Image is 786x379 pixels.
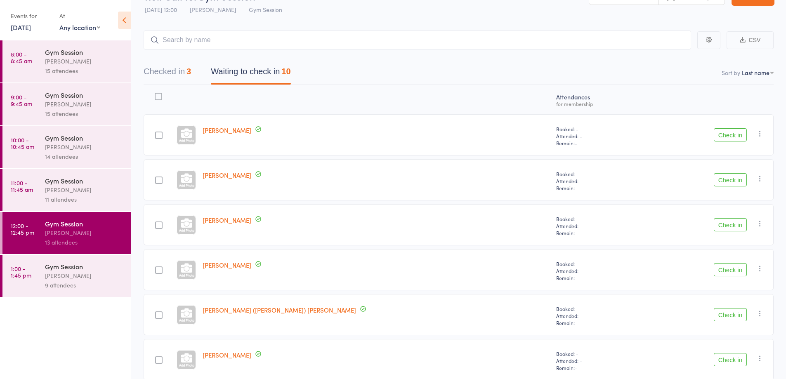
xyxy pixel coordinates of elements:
[45,99,124,109] div: [PERSON_NAME]
[575,319,577,326] span: -
[714,128,747,141] button: Check in
[45,66,124,75] div: 15 attendees
[45,185,124,195] div: [PERSON_NAME]
[45,47,124,56] div: Gym Session
[575,184,577,191] span: -
[45,195,124,204] div: 11 attendees
[11,179,33,193] time: 11:00 - 11:45 am
[556,274,639,281] span: Remain:
[249,5,282,14] span: Gym Session
[45,56,124,66] div: [PERSON_NAME]
[556,125,639,132] span: Booked: -
[11,265,31,278] time: 1:00 - 1:45 pm
[45,142,124,152] div: [PERSON_NAME]
[11,23,31,32] a: [DATE]
[556,357,639,364] span: Attended: -
[281,67,290,76] div: 10
[186,67,191,76] div: 3
[722,68,740,77] label: Sort by
[556,305,639,312] span: Booked: -
[556,312,639,319] span: Attended: -
[575,139,577,146] span: -
[59,9,100,23] div: At
[714,263,747,276] button: Check in
[203,306,356,314] a: [PERSON_NAME] ([PERSON_NAME]) [PERSON_NAME]
[556,222,639,229] span: Attended: -
[714,173,747,186] button: Check in
[556,184,639,191] span: Remain:
[556,215,639,222] span: Booked: -
[203,171,251,179] a: [PERSON_NAME]
[45,109,124,118] div: 15 attendees
[556,319,639,326] span: Remain:
[203,261,251,269] a: [PERSON_NAME]
[144,63,191,85] button: Checked in3
[11,137,34,150] time: 10:00 - 10:45 am
[2,212,131,254] a: 12:00 -12:45 pmGym Session[PERSON_NAME]13 attendees
[2,255,131,297] a: 1:00 -1:45 pmGym Session[PERSON_NAME]9 attendees
[575,364,577,371] span: -
[11,9,51,23] div: Events for
[144,31,691,49] input: Search by name
[211,63,290,85] button: Waiting to check in10
[45,219,124,228] div: Gym Session
[190,5,236,14] span: [PERSON_NAME]
[45,262,124,271] div: Gym Session
[11,51,32,64] time: 8:00 - 8:45 am
[556,101,639,106] div: for membership
[45,176,124,185] div: Gym Session
[11,222,34,235] time: 12:00 - 12:45 pm
[556,132,639,139] span: Attended: -
[203,216,251,224] a: [PERSON_NAME]
[45,238,124,247] div: 13 attendees
[556,139,639,146] span: Remain:
[45,228,124,238] div: [PERSON_NAME]
[714,218,747,231] button: Check in
[2,126,131,168] a: 10:00 -10:45 amGym Session[PERSON_NAME]14 attendees
[59,23,100,32] div: Any location
[45,280,124,290] div: 9 attendees
[556,350,639,357] span: Booked: -
[575,274,577,281] span: -
[714,308,747,321] button: Check in
[556,170,639,177] span: Booked: -
[556,229,639,236] span: Remain:
[556,267,639,274] span: Attended: -
[45,152,124,161] div: 14 attendees
[556,260,639,267] span: Booked: -
[45,133,124,142] div: Gym Session
[203,351,251,359] a: [PERSON_NAME]
[2,40,131,82] a: 8:00 -8:45 amGym Session[PERSON_NAME]15 attendees
[714,353,747,366] button: Check in
[11,94,32,107] time: 9:00 - 9:45 am
[2,169,131,211] a: 11:00 -11:45 amGym Session[PERSON_NAME]11 attendees
[45,90,124,99] div: Gym Session
[553,89,642,111] div: Atten­dances
[145,5,177,14] span: [DATE] 12:00
[45,271,124,280] div: [PERSON_NAME]
[556,177,639,184] span: Attended: -
[727,31,774,49] button: CSV
[742,68,769,77] div: Last name
[556,364,639,371] span: Remain:
[203,126,251,134] a: [PERSON_NAME]
[575,229,577,236] span: -
[2,83,131,125] a: 9:00 -9:45 amGym Session[PERSON_NAME]15 attendees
